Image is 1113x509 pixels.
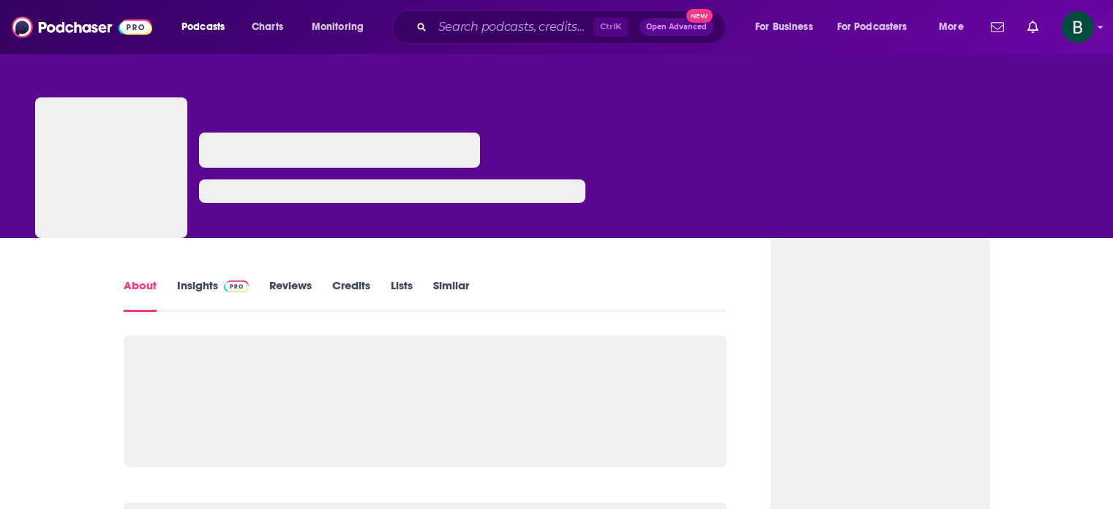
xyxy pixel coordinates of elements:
[929,15,982,39] button: open menu
[1022,15,1044,40] a: Show notifications dropdown
[224,280,250,292] img: Podchaser Pro
[181,17,225,37] span: Podcasts
[755,17,813,37] span: For Business
[646,23,707,31] span: Open Advanced
[1062,11,1094,43] span: Logged in as betsy46033
[745,15,831,39] button: open menu
[640,18,713,36] button: Open AdvancedNew
[433,278,469,312] a: Similar
[312,17,364,37] span: Monitoring
[1062,11,1094,43] img: User Profile
[171,15,244,39] button: open menu
[1062,11,1094,43] button: Show profile menu
[242,15,292,39] a: Charts
[828,15,929,39] button: open menu
[124,278,157,312] a: About
[686,9,713,23] span: New
[985,15,1010,40] a: Show notifications dropdown
[391,278,413,312] a: Lists
[939,17,964,37] span: More
[593,18,628,37] span: Ctrl K
[332,278,370,312] a: Credits
[269,278,312,312] a: Reviews
[301,15,383,39] button: open menu
[432,15,593,39] input: Search podcasts, credits, & more...
[12,13,152,41] img: Podchaser - Follow, Share and Rate Podcasts
[406,10,740,44] div: Search podcasts, credits, & more...
[177,278,250,312] a: InsightsPodchaser Pro
[837,17,907,37] span: For Podcasters
[252,17,283,37] span: Charts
